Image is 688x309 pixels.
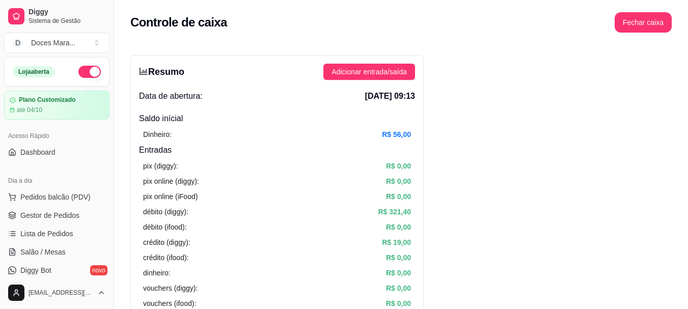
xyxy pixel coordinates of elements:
article: R$ 321,40 [378,206,411,217]
h4: Entradas [139,144,415,156]
article: crédito (ifood): [143,252,188,263]
article: vouchers (diggy): [143,283,198,294]
article: R$ 0,00 [386,221,411,233]
a: Dashboard [4,144,109,160]
article: até 04/10 [17,106,42,114]
span: Diggy Bot [20,265,51,275]
article: crédito (diggy): [143,237,190,248]
article: Plano Customizado [19,96,75,104]
span: [EMAIL_ADDRESS][DOMAIN_NAME] [29,289,93,297]
button: Fechar caixa [615,12,672,33]
article: débito (diggy): [143,206,188,217]
article: R$ 0,00 [386,252,411,263]
span: bar-chart [139,67,148,76]
span: Pedidos balcão (PDV) [20,192,91,202]
article: pix (diggy): [143,160,178,172]
article: R$ 19,00 [382,237,411,248]
div: Doces Mara ... [31,38,75,48]
button: [EMAIL_ADDRESS][DOMAIN_NAME] [4,280,109,305]
span: Adicionar entrada/saída [332,66,407,77]
article: débito (ifood): [143,221,187,233]
a: Salão / Mesas [4,244,109,260]
article: R$ 56,00 [382,129,411,140]
article: pix online (iFood) [143,191,198,202]
article: R$ 0,00 [386,160,411,172]
article: R$ 0,00 [386,298,411,309]
span: [DATE] 09:13 [365,90,415,102]
div: Loja aberta [13,66,55,77]
article: R$ 0,00 [386,176,411,187]
article: vouchers (ifood): [143,298,196,309]
button: Select a team [4,33,109,53]
article: pix online (diggy): [143,176,199,187]
span: Data de abertura: [139,90,203,102]
a: DiggySistema de Gestão [4,4,109,29]
span: Gestor de Pedidos [20,210,79,220]
h4: Saldo inícial [139,113,415,125]
a: Diggy Botnovo [4,262,109,278]
article: R$ 0,00 [386,283,411,294]
span: Dashboard [20,147,56,157]
article: R$ 0,00 [386,267,411,278]
article: R$ 0,00 [386,191,411,202]
a: Gestor de Pedidos [4,207,109,223]
a: Lista de Pedidos [4,226,109,242]
h3: Resumo [139,65,184,79]
span: D [13,38,23,48]
span: Sistema de Gestão [29,17,105,25]
button: Pedidos balcão (PDV) [4,189,109,205]
article: dinheiro: [143,267,171,278]
button: Alterar Status [78,66,101,78]
span: Salão / Mesas [20,247,66,257]
a: Plano Customizadoaté 04/10 [4,91,109,120]
span: Diggy [29,8,105,17]
article: Dinheiro: [143,129,172,140]
div: Dia a dia [4,173,109,189]
div: Acesso Rápido [4,128,109,144]
span: Lista de Pedidos [20,229,73,239]
h2: Controle de caixa [130,14,227,31]
button: Adicionar entrada/saída [323,64,415,80]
